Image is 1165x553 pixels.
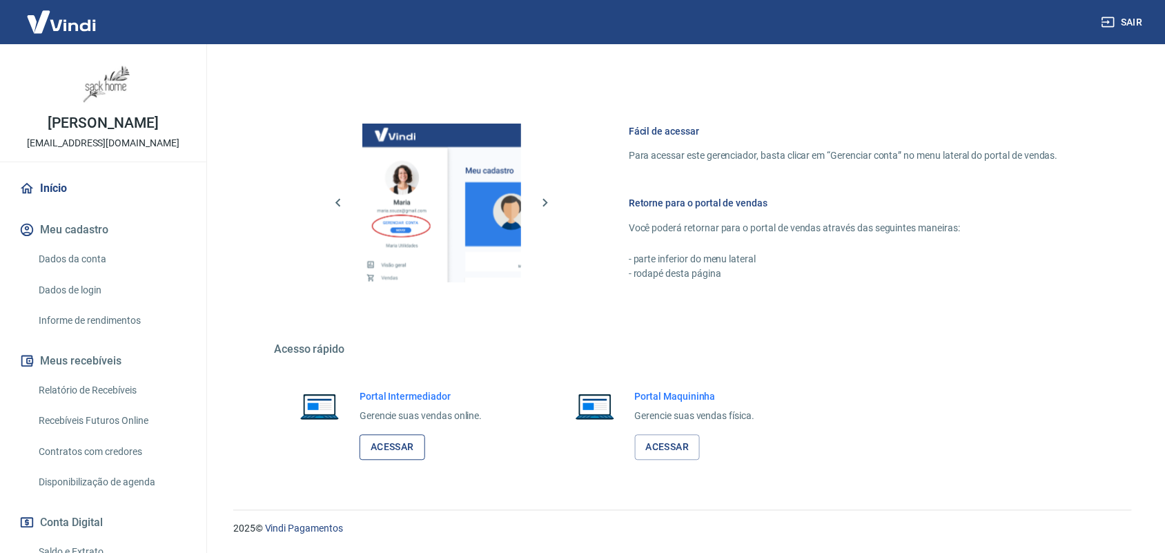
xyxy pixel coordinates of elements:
[629,149,1058,164] p: Para acessar este gerenciador, basta clicar em “Gerenciar conta” no menu lateral do portal de ven...
[629,222,1058,236] p: Você poderá retornar para o portal de vendas através das seguintes maneiras:
[17,346,190,376] button: Meus recebíveis
[362,124,521,282] img: Imagem da dashboard mostrando o botão de gerenciar conta na sidebar no lado esquerdo
[33,407,190,435] a: Recebíveis Futuros Online
[635,409,755,424] p: Gerencie suas vendas física.
[291,390,349,423] img: Imagem de um notebook aberto
[48,116,158,130] p: [PERSON_NAME]
[33,438,190,466] a: Contratos com credores
[33,245,190,273] a: Dados da conta
[635,435,701,460] a: Acessar
[360,435,425,460] a: Acessar
[17,507,190,538] button: Conta Digital
[33,468,190,496] a: Disponibilização de agenda
[1099,10,1148,35] button: Sair
[17,173,190,204] a: Início
[33,276,190,304] a: Dados de login
[33,307,190,335] a: Informe de rendimentos
[360,390,482,404] h6: Portal Intermediador
[635,390,755,404] h6: Portal Maquininha
[360,409,482,424] p: Gerencie suas vendas online.
[33,376,190,405] a: Relatório de Recebíveis
[566,390,624,423] img: Imagem de um notebook aberto
[17,215,190,245] button: Meu cadastro
[265,523,343,534] a: Vindi Pagamentos
[629,197,1058,211] h6: Retorne para o portal de vendas
[17,1,106,43] img: Vindi
[629,124,1058,138] h6: Fácil de acessar
[629,253,1058,267] p: - parte inferior do menu lateral
[233,522,1132,536] p: 2025 ©
[27,136,179,151] p: [EMAIL_ADDRESS][DOMAIN_NAME]
[274,343,1091,357] h5: Acesso rápido
[76,55,131,110] img: e638aaa2-e130-4c6d-a40a-4db9ce0290e4.jpeg
[629,267,1058,282] p: - rodapé desta página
